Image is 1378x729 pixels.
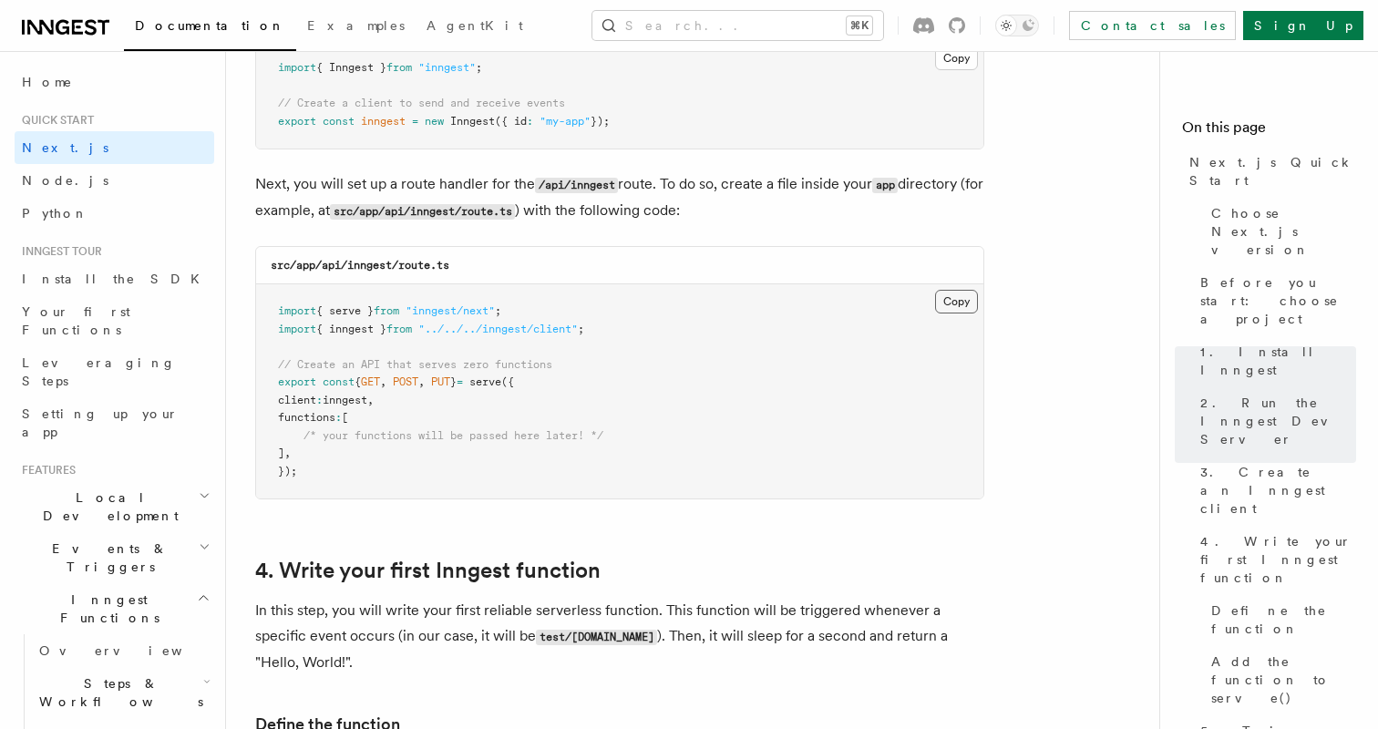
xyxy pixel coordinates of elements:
a: Node.js [15,164,214,197]
a: 4. Write your first Inngest function [255,558,601,583]
span: Choose Next.js version [1211,204,1356,259]
span: } [450,375,457,388]
span: "inngest" [418,61,476,74]
span: { Inngest } [316,61,386,74]
code: src/app/api/inngest/route.ts [271,259,449,272]
span: // Create a client to send and receive events [278,97,565,109]
a: Define the function [1204,594,1356,645]
span: Inngest [450,115,495,128]
a: Add the function to serve() [1204,645,1356,714]
span: Install the SDK [22,272,211,286]
span: Before you start: choose a project [1200,273,1356,328]
span: 2. Run the Inngest Dev Server [1200,394,1356,448]
span: inngest [323,394,367,406]
h4: On this page [1182,117,1356,146]
a: Examples [296,5,416,49]
button: Copy [935,290,978,313]
span: "../../../inngest/client" [418,323,578,335]
span: const [323,375,355,388]
span: export [278,115,316,128]
span: Next.js Quick Start [1189,153,1356,190]
a: Next.js Quick Start [1182,146,1356,197]
span: , [380,375,386,388]
button: Toggle dark mode [995,15,1039,36]
span: AgentKit [427,18,523,33]
span: ; [495,304,501,317]
a: Before you start: choose a project [1193,266,1356,335]
span: // Create an API that serves zero functions [278,358,552,371]
span: , [284,447,291,459]
span: from [386,61,412,74]
button: Events & Triggers [15,532,214,583]
span: Add the function to serve() [1211,652,1356,707]
span: import [278,323,316,335]
code: test/[DOMAIN_NAME] [536,630,657,645]
span: ; [578,323,584,335]
span: { serve } [316,304,374,317]
span: Leveraging Steps [22,355,176,388]
a: Documentation [124,5,296,51]
span: 3. Create an Inngest client [1200,463,1356,518]
span: Steps & Workflows [32,674,203,711]
span: Local Development [15,488,199,525]
span: : [527,115,533,128]
span: /* your functions will be passed here later! */ [303,429,603,442]
span: : [335,411,342,424]
a: Home [15,66,214,98]
span: Define the function [1211,601,1356,638]
span: Events & Triggers [15,539,199,576]
span: Overview [39,643,227,658]
span: import [278,61,316,74]
span: Next.js [22,140,108,155]
button: Steps & Workflows [32,667,214,718]
span: Python [22,206,88,221]
span: { inngest } [316,323,386,335]
a: AgentKit [416,5,534,49]
span: import [278,304,316,317]
button: Search...⌘K [592,11,883,40]
span: from [386,323,412,335]
span: from [374,304,399,317]
a: Sign Up [1243,11,1363,40]
span: , [418,375,425,388]
span: Home [22,73,73,91]
a: Setting up your app [15,397,214,448]
span: ({ id [495,115,527,128]
span: Setting up your app [22,406,179,439]
span: client [278,394,316,406]
span: Features [15,463,76,477]
code: /api/inngest [535,178,618,193]
a: Next.js [15,131,214,164]
a: Python [15,197,214,230]
span: Documentation [135,18,285,33]
span: inngest [361,115,406,128]
a: Contact sales [1069,11,1236,40]
a: Install the SDK [15,262,214,295]
span: = [457,375,463,388]
code: src/app/api/inngest/route.ts [330,204,515,220]
a: 2. Run the Inngest Dev Server [1193,386,1356,456]
span: Your first Functions [22,304,130,337]
span: }); [591,115,610,128]
span: = [412,115,418,128]
span: , [367,394,374,406]
a: 4. Write your first Inngest function [1193,525,1356,594]
span: }); [278,465,297,477]
span: Examples [307,18,405,33]
button: Local Development [15,481,214,532]
span: new [425,115,444,128]
button: Inngest Functions [15,583,214,634]
span: const [323,115,355,128]
span: : [316,394,323,406]
span: ; [476,61,482,74]
span: GET [361,375,380,388]
p: Next, you will set up a route handler for the route. To do so, create a file inside your director... [255,171,984,224]
a: 1. Install Inngest [1193,335,1356,386]
span: Node.js [22,173,108,188]
a: Choose Next.js version [1204,197,1356,266]
span: PUT [431,375,450,388]
span: ({ [501,375,514,388]
a: 3. Create an Inngest client [1193,456,1356,525]
kbd: ⌘K [847,16,872,35]
span: POST [393,375,418,388]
